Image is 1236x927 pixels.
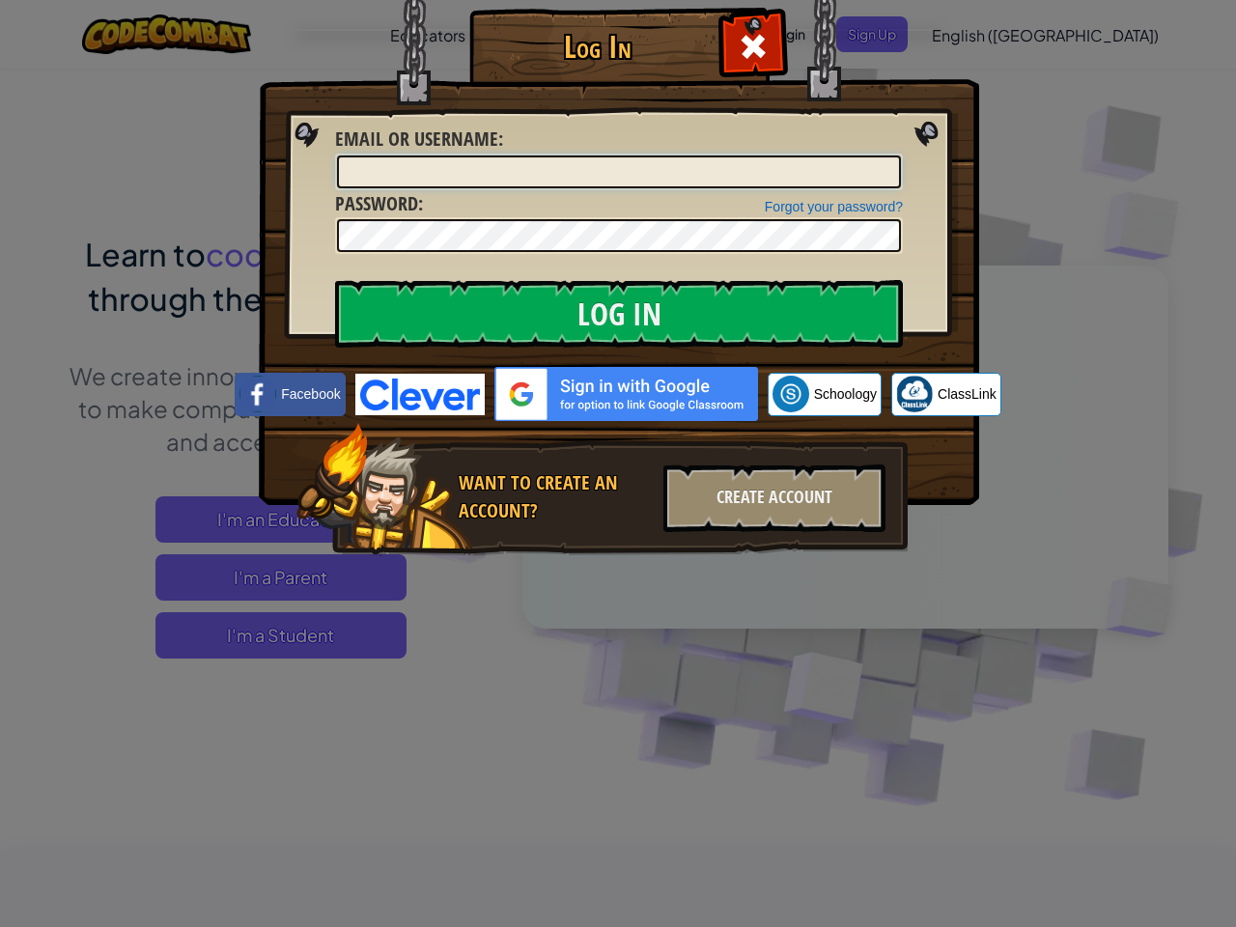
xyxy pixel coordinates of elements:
[494,367,758,421] img: gplus_sso_button2.svg
[335,126,498,152] span: Email or Username
[355,374,485,415] img: clever-logo-blue.png
[239,376,276,412] img: facebook_small.png
[663,464,885,532] div: Create Account
[896,376,933,412] img: classlink-logo-small.png
[335,126,503,154] label: :
[938,384,997,404] span: ClassLink
[765,199,903,214] a: Forgot your password?
[459,469,652,524] div: Want to create an account?
[281,384,340,404] span: Facebook
[474,30,720,64] h1: Log In
[814,384,877,404] span: Schoology
[772,376,809,412] img: schoology.png
[335,190,418,216] span: Password
[335,190,423,218] label: :
[335,280,903,348] input: Log In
